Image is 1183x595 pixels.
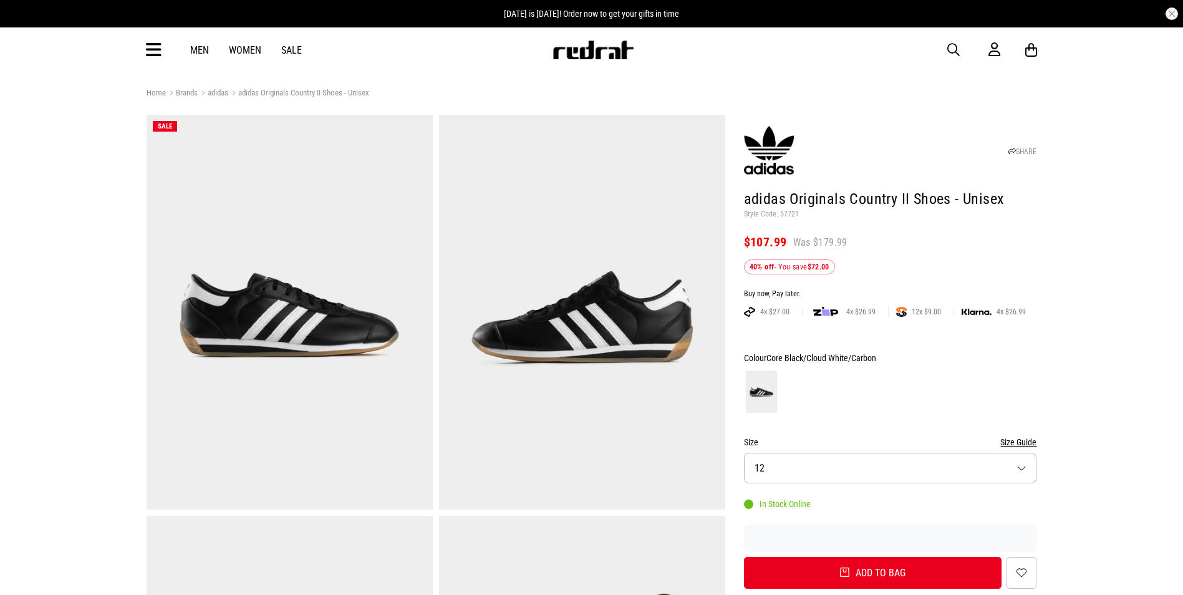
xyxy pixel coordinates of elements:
[1008,147,1036,156] a: SHARE
[744,190,1037,210] h1: adidas Originals Country II Shoes - Unisex
[808,263,829,271] b: $72.00
[190,44,209,56] a: Men
[755,307,794,317] span: 4x $27.00
[281,44,302,56] a: Sale
[992,307,1031,317] span: 4x $26.99
[766,353,876,363] span: Core Black/Cloud White/Carbon
[744,499,811,509] div: In Stock Online
[228,88,369,100] a: adidas Originals Country II Shoes - Unisex
[841,307,881,317] span: 4x $26.99
[147,115,433,510] img: Adidas Originals Country Ii Shoes - Unisex in Black
[744,125,794,175] img: adidas
[552,41,634,59] img: Redrat logo
[439,115,725,510] img: Adidas Originals Country Ii Shoes - Unisex in Black
[198,88,228,100] a: adidas
[907,307,946,317] span: 12x $9.00
[147,88,166,97] a: Home
[755,462,765,474] span: 12
[744,289,1037,299] div: Buy now, Pay later.
[813,306,838,318] img: zip
[744,210,1037,220] p: Style Code: 57721
[793,236,847,249] span: Was $179.99
[166,88,198,100] a: Brands
[744,453,1037,483] button: 12
[744,557,1002,589] button: Add to bag
[229,44,261,56] a: Women
[744,351,1037,365] div: Colour
[750,263,775,271] b: 40% off
[504,9,679,19] span: [DATE] is [DATE]! Order now to get your gifts in time
[744,435,1037,450] div: Size
[746,370,777,413] img: Core Black/Cloud White/Carbon
[744,259,835,274] div: - You save
[962,309,992,316] img: KLARNA
[744,235,787,249] span: $107.99
[896,307,907,317] img: SPLITPAY
[1000,435,1036,450] button: Size Guide
[158,122,172,130] span: SALE
[744,307,755,317] img: AFTERPAY
[744,532,1037,544] iframe: Customer reviews powered by Trustpilot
